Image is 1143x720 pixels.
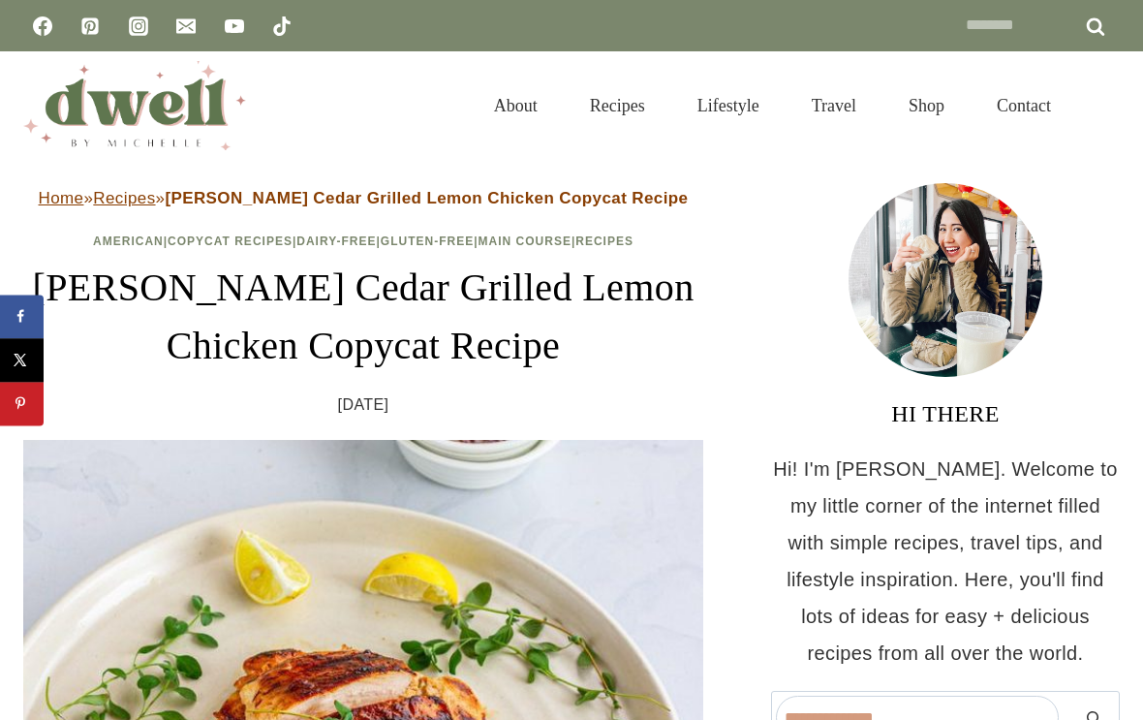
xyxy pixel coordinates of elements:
[771,396,1120,431] h3: HI THERE
[575,235,633,248] a: Recipes
[167,7,205,46] a: Email
[119,7,158,46] a: Instagram
[93,189,155,207] a: Recipes
[215,7,254,46] a: YouTube
[296,235,376,248] a: Dairy-Free
[93,235,633,248] span: | | | | |
[23,61,246,150] img: DWELL by michelle
[671,72,786,140] a: Lifestyle
[39,189,689,207] span: » »
[23,259,703,375] h1: [PERSON_NAME] Cedar Grilled Lemon Chicken Copycat Recipe
[786,72,882,140] a: Travel
[338,391,389,420] time: [DATE]
[468,72,1077,140] nav: Primary Navigation
[168,235,293,248] a: Copycat Recipes
[93,235,164,248] a: American
[381,235,474,248] a: Gluten-Free
[771,451,1120,672] p: Hi! I'm [PERSON_NAME]. Welcome to my little corner of the internet filled with simple recipes, tr...
[39,189,84,207] a: Home
[165,189,688,207] strong: [PERSON_NAME] Cedar Grilled Lemon Chicken Copycat Recipe
[468,72,564,140] a: About
[1087,89,1120,122] button: View Search Form
[479,235,571,248] a: Main Course
[971,72,1077,140] a: Contact
[882,72,971,140] a: Shop
[23,7,62,46] a: Facebook
[71,7,109,46] a: Pinterest
[564,72,671,140] a: Recipes
[263,7,301,46] a: TikTok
